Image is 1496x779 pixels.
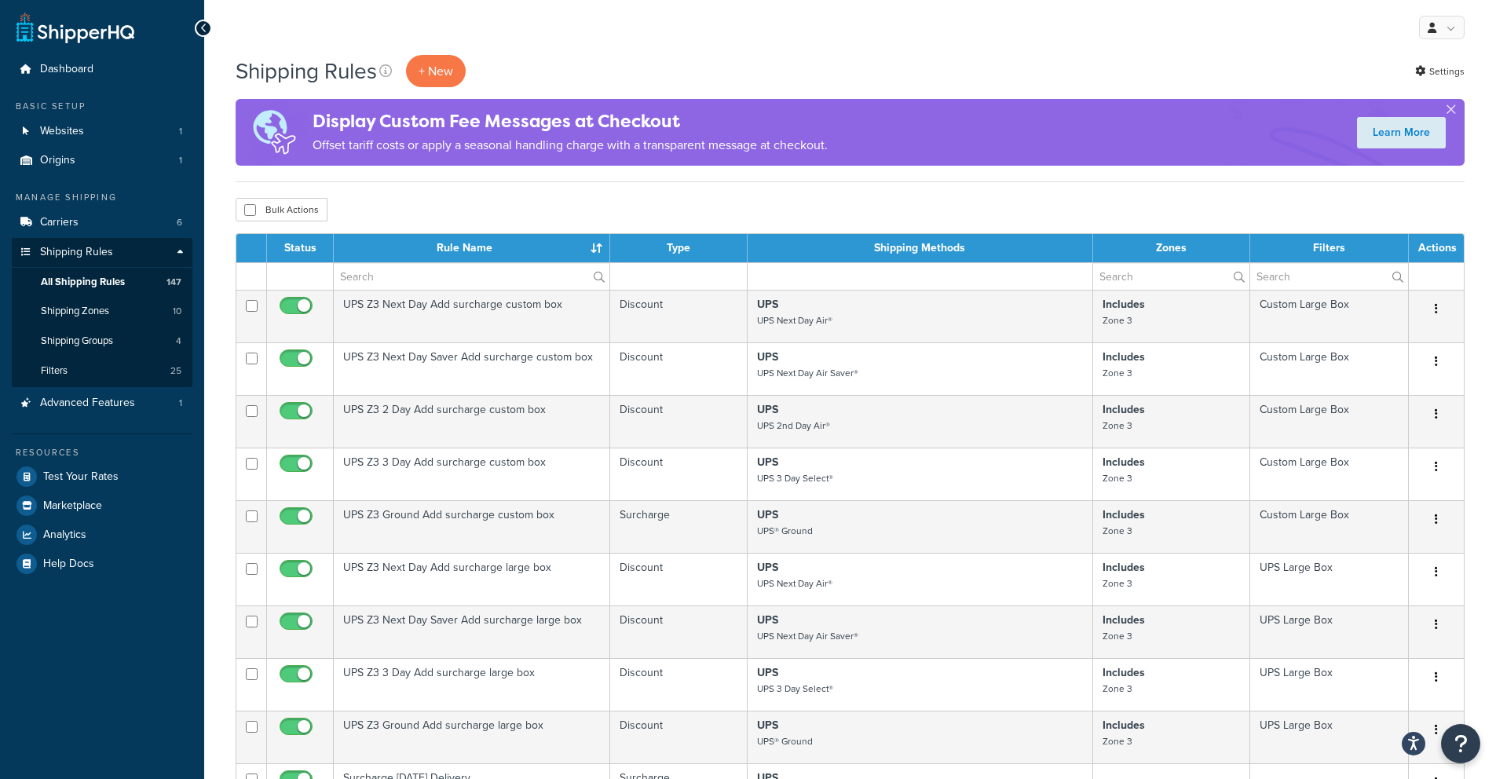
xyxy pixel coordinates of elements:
td: Discount [610,342,748,395]
a: Shipping Zones 10 [12,297,192,326]
strong: UPS [757,296,778,313]
li: Websites [12,117,192,146]
td: UPS Large Box [1250,711,1409,763]
img: duties-banner-06bc72dcb5fe05cb3f9472aba00be2ae8eb53ab6f0d8bb03d382ba314ac3c341.png [236,99,313,166]
a: Advanced Features 1 [12,389,192,418]
strong: UPS [757,664,778,681]
span: Shipping Zones [41,305,109,318]
td: UPS Large Box [1250,553,1409,605]
a: Carriers 6 [12,208,192,237]
small: UPS Next Day Air Saver® [757,366,858,380]
th: Actions [1409,234,1464,262]
span: 1 [179,125,182,138]
td: Discount [610,395,748,448]
td: UPS Z3 Next Day Add surcharge large box [334,553,610,605]
span: Help Docs [43,558,94,571]
a: Analytics [12,521,192,549]
span: All Shipping Rules [41,276,125,289]
td: UPS Z3 3 Day Add surcharge custom box [334,448,610,500]
button: Bulk Actions [236,198,327,221]
td: Surcharge [610,500,748,553]
strong: UPS [757,401,778,418]
small: Zone 3 [1103,734,1132,748]
th: Status [267,234,334,262]
td: Discount [610,711,748,763]
td: UPS Z3 Next Day Saver Add surcharge custom box [334,342,610,395]
a: Origins 1 [12,146,192,175]
span: 147 [166,276,181,289]
td: Custom Large Box [1250,342,1409,395]
span: 25 [170,364,181,378]
a: Help Docs [12,550,192,578]
li: Origins [12,146,192,175]
strong: Includes [1103,296,1145,313]
strong: UPS [757,454,778,470]
th: Type [610,234,748,262]
td: Discount [610,605,748,658]
a: All Shipping Rules 147 [12,268,192,297]
small: UPS Next Day Air® [757,576,832,591]
small: UPS 3 Day Select® [757,471,833,485]
small: Zone 3 [1103,313,1132,327]
td: UPS Z3 Ground Add surcharge custom box [334,500,610,553]
td: Custom Large Box [1250,500,1409,553]
span: Shipping Groups [41,335,113,348]
p: + New [406,55,466,87]
span: Advanced Features [40,397,135,410]
small: Zone 3 [1103,576,1132,591]
td: Custom Large Box [1250,448,1409,500]
td: UPS Z3 Next Day Add surcharge custom box [334,290,610,342]
td: Discount [610,553,748,605]
td: Discount [610,448,748,500]
td: UPS Z3 Ground Add surcharge large box [334,711,610,763]
a: ShipperHQ Home [16,12,134,43]
strong: Includes [1103,612,1145,628]
td: UPS Z3 2 Day Add surcharge custom box [334,395,610,448]
button: Open Resource Center [1441,724,1480,763]
span: Shipping Rules [40,246,113,259]
td: UPS Z3 Next Day Saver Add surcharge large box [334,605,610,658]
div: Manage Shipping [12,191,192,204]
span: 1 [179,154,182,167]
strong: Includes [1103,401,1145,418]
td: Discount [610,290,748,342]
strong: UPS [757,612,778,628]
div: Basic Setup [12,100,192,113]
small: Zone 3 [1103,471,1132,485]
td: Custom Large Box [1250,290,1409,342]
span: 4 [176,335,181,348]
span: Analytics [43,528,86,542]
td: UPS Z3 3 Day Add surcharge large box [334,658,610,711]
span: Marketplace [43,499,102,513]
input: Search [1250,263,1408,290]
small: Zone 3 [1103,366,1132,380]
li: Advanced Features [12,389,192,418]
a: Marketplace [12,492,192,520]
small: UPS 3 Day Select® [757,682,833,696]
li: Test Your Rates [12,463,192,491]
th: Filters [1250,234,1409,262]
small: Zone 3 [1103,419,1132,433]
td: Discount [610,658,748,711]
th: Rule Name : activate to sort column ascending [334,234,610,262]
span: 10 [173,305,181,318]
strong: Includes [1103,454,1145,470]
strong: Includes [1103,349,1145,365]
a: Dashboard [12,55,192,84]
small: UPS® Ground [757,524,813,538]
li: Carriers [12,208,192,237]
li: Shipping Rules [12,238,192,387]
a: Shipping Groups 4 [12,327,192,356]
td: Custom Large Box [1250,395,1409,448]
input: Search [1093,263,1249,290]
li: Shipping Zones [12,297,192,326]
small: Zone 3 [1103,629,1132,643]
span: Test Your Rates [43,470,119,484]
a: Shipping Rules [12,238,192,267]
li: Shipping Groups [12,327,192,356]
small: Zone 3 [1103,682,1132,696]
input: Search [334,263,609,290]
